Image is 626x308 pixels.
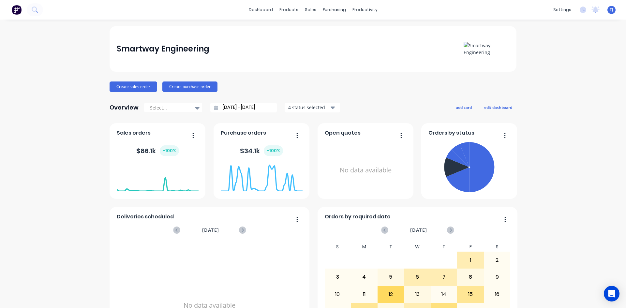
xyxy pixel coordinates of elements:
button: edit dashboard [480,103,516,111]
div: sales [302,5,320,15]
div: 2 [484,252,510,268]
div: + 100 % [264,145,283,156]
div: 14 [431,286,457,302]
div: M [351,242,378,252]
div: Overview [110,101,139,114]
div: Smartway Engineering [117,42,209,55]
div: F [457,242,484,252]
span: TJ [610,7,613,13]
img: Factory [12,5,22,15]
div: S [484,242,511,252]
div: 4 status selected [288,104,329,111]
button: 4 status selected [285,103,340,112]
div: W [404,242,431,252]
div: 13 [404,286,430,302]
span: [DATE] [410,227,427,234]
div: Open Intercom Messenger [604,286,619,301]
div: products [276,5,302,15]
div: 12 [378,286,404,302]
div: 5 [378,269,404,285]
span: Orders by status [428,129,474,137]
div: 15 [457,286,484,302]
button: Create sales order [110,81,157,92]
div: 1 [457,252,484,268]
img: Smartway Engineering [464,42,509,56]
button: add card [452,103,476,111]
div: 10 [325,286,351,302]
div: No data available [325,139,407,201]
div: $ 86.1k [136,145,179,156]
div: + 100 % [160,145,179,156]
div: 9 [484,269,510,285]
div: 4 [351,269,377,285]
div: 11 [351,286,377,302]
div: productivity [349,5,381,15]
span: Orders by required date [325,213,391,221]
div: $ 34.1k [240,145,283,156]
div: S [324,242,351,252]
div: 8 [457,269,484,285]
span: [DATE] [202,227,219,234]
div: 7 [431,269,457,285]
a: dashboard [246,5,276,15]
div: 16 [484,286,510,302]
span: Sales orders [117,129,151,137]
div: T [431,242,457,252]
button: Create purchase order [162,81,217,92]
div: T [378,242,404,252]
span: Purchase orders [221,129,266,137]
div: settings [550,5,574,15]
div: 3 [325,269,351,285]
span: Open quotes [325,129,361,137]
div: purchasing [320,5,349,15]
div: 6 [404,269,430,285]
